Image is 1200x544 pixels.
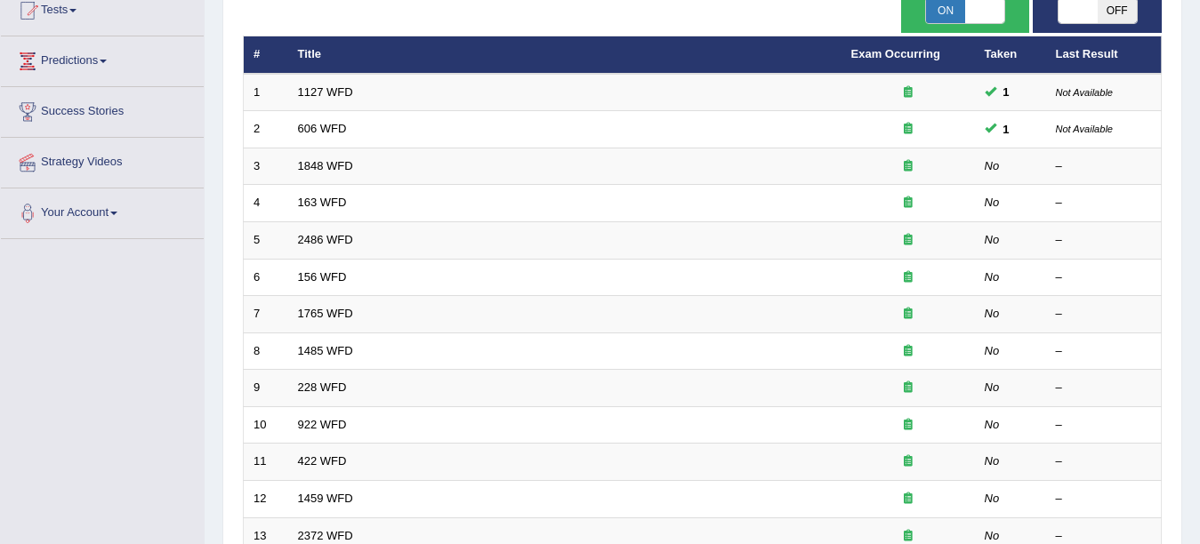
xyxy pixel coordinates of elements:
a: 1459 WFD [298,492,353,505]
a: 1765 WFD [298,307,353,320]
div: – [1056,453,1152,470]
div: Exam occurring question [851,491,965,508]
a: 1848 WFD [298,159,353,172]
div: – [1056,491,1152,508]
a: 1485 WFD [298,344,353,357]
td: 9 [244,370,288,407]
em: No [985,492,1000,505]
div: Exam occurring question [851,306,965,323]
a: 2372 WFD [298,529,353,542]
a: 228 WFD [298,380,347,394]
th: Title [288,36,842,74]
div: Exam occurring question [851,121,965,138]
td: 11 [244,444,288,481]
em: No [985,270,1000,284]
em: No [985,196,1000,209]
small: Not Available [1056,87,1113,98]
em: No [985,233,1000,246]
td: 3 [244,148,288,185]
th: Last Result [1046,36,1162,74]
th: # [244,36,288,74]
a: 2486 WFD [298,233,353,246]
div: Exam occurring question [851,343,965,360]
td: 6 [244,259,288,296]
div: Exam occurring question [851,453,965,470]
td: 7 [244,296,288,333]
div: Exam occurring question [851,380,965,396]
th: Taken [975,36,1046,74]
em: No [985,159,1000,172]
div: Exam occurring question [851,269,965,286]
a: Success Stories [1,87,204,132]
td: 4 [244,185,288,222]
div: Exam occurring question [851,232,965,249]
div: – [1056,195,1152,212]
em: No [985,344,1000,357]
div: – [1056,380,1152,396]
a: Strategy Videos [1,138,204,182]
em: No [985,307,1000,320]
div: – [1056,343,1152,360]
em: No [985,418,1000,431]
small: Not Available [1056,124,1113,134]
td: 1 [244,74,288,111]
div: – [1056,158,1152,175]
span: You can still take this question [996,120,1017,139]
em: No [985,529,1000,542]
td: 2 [244,111,288,148]
a: 606 WFD [298,122,347,135]
div: – [1056,306,1152,323]
a: Predictions [1,36,204,81]
div: Exam occurring question [851,84,965,101]
td: 12 [244,480,288,517]
a: 922 WFD [298,418,347,431]
div: Exam occurring question [851,195,965,212]
a: 422 WFD [298,454,347,468]
div: Exam occurring question [851,417,965,434]
em: No [985,454,1000,468]
div: – [1056,232,1152,249]
td: 5 [244,222,288,260]
td: 8 [244,332,288,370]
div: Exam occurring question [851,158,965,175]
a: Exam Occurring [851,47,940,60]
div: – [1056,417,1152,434]
a: 156 WFD [298,270,347,284]
div: – [1056,269,1152,286]
span: You can still take this question [996,83,1017,101]
a: 1127 WFD [298,85,353,99]
a: Your Account [1,188,204,233]
em: No [985,380,1000,394]
td: 10 [244,406,288,444]
a: 163 WFD [298,196,347,209]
